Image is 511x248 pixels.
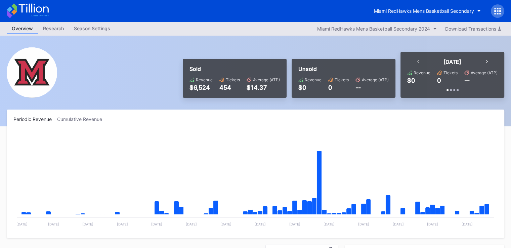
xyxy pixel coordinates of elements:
div: Download Transactions [445,26,501,32]
div: Tickets [335,77,349,82]
div: Research [38,24,69,33]
div: Average (ATP) [362,77,389,82]
div: Unsold [298,66,389,72]
button: Miami RedHawks Mens Basketball Secondary [369,5,486,17]
div: 0 [437,77,441,84]
text: [DATE] [151,222,162,226]
svg: Chart title [13,130,497,231]
text: [DATE] [16,222,28,226]
text: [DATE] [358,222,369,226]
text: [DATE] [427,222,438,226]
div: Season Settings [69,24,115,33]
div: Average (ATP) [253,77,280,82]
text: [DATE] [186,222,197,226]
text: [DATE] [82,222,93,226]
div: Miami RedHawks Mens Basketball Secondary 2024 [317,26,430,32]
div: $0 [407,77,415,84]
div: 454 [219,84,240,91]
div: Miami RedHawks Mens Basketball Secondary [374,8,474,14]
text: [DATE] [255,222,266,226]
div: Revenue [305,77,322,82]
div: -- [355,84,389,91]
text: [DATE] [289,222,300,226]
a: Research [38,24,69,34]
div: $14.37 [247,84,280,91]
div: Revenue [196,77,213,82]
div: 0 [328,84,349,91]
div: Sold [189,66,280,72]
text: [DATE] [48,222,59,226]
text: [DATE] [324,222,335,226]
div: -- [464,77,470,84]
div: $6,524 [189,84,213,91]
div: [DATE] [443,58,461,65]
img: Miami_RedHawks_Mens_Basketball_Secondary.png [7,47,57,98]
a: Overview [7,24,38,34]
div: Periodic Revenue [13,116,57,122]
div: $0 [298,84,322,91]
div: Average (ATP) [471,70,498,75]
text: [DATE] [462,222,473,226]
a: Season Settings [69,24,115,34]
button: Download Transactions [442,24,504,33]
div: Tickets [443,70,458,75]
text: [DATE] [220,222,231,226]
text: [DATE] [117,222,128,226]
div: Tickets [226,77,240,82]
div: Revenue [414,70,430,75]
text: [DATE] [393,222,404,226]
button: Miami RedHawks Mens Basketball Secondary 2024 [314,24,440,33]
div: Cumulative Revenue [57,116,108,122]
